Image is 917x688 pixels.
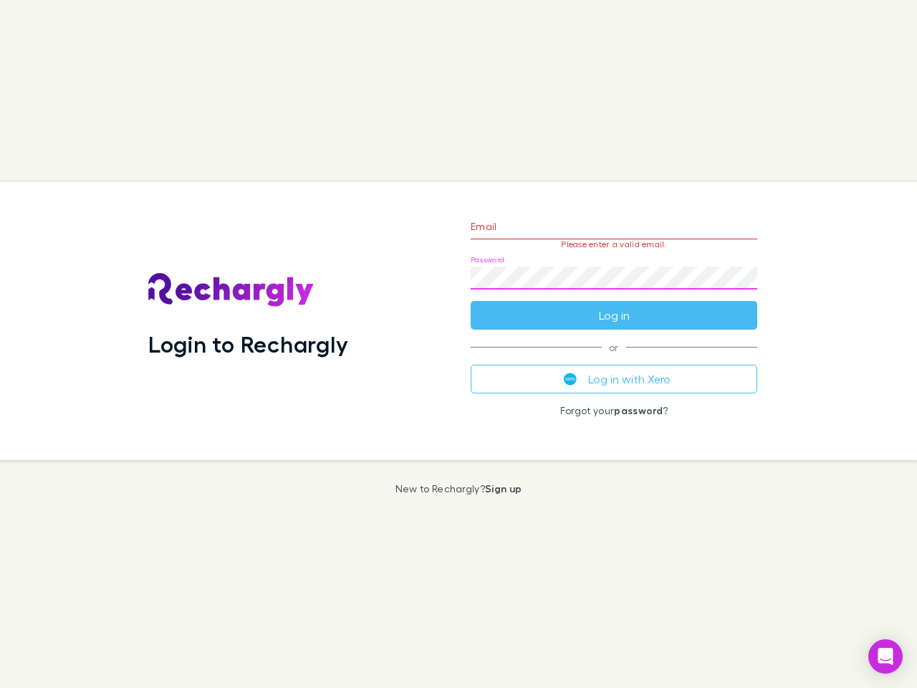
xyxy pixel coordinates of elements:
[395,483,522,494] p: New to Rechargly?
[471,254,504,265] label: Password
[471,365,757,393] button: Log in with Xero
[148,273,315,307] img: Rechargly's Logo
[485,482,522,494] a: Sign up
[471,405,757,416] p: Forgot your ?
[614,404,663,416] a: password
[471,239,757,249] p: Please enter a valid email.
[564,373,577,386] img: Xero's logo
[868,639,903,674] div: Open Intercom Messenger
[471,301,757,330] button: Log in
[148,330,348,358] h1: Login to Rechargly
